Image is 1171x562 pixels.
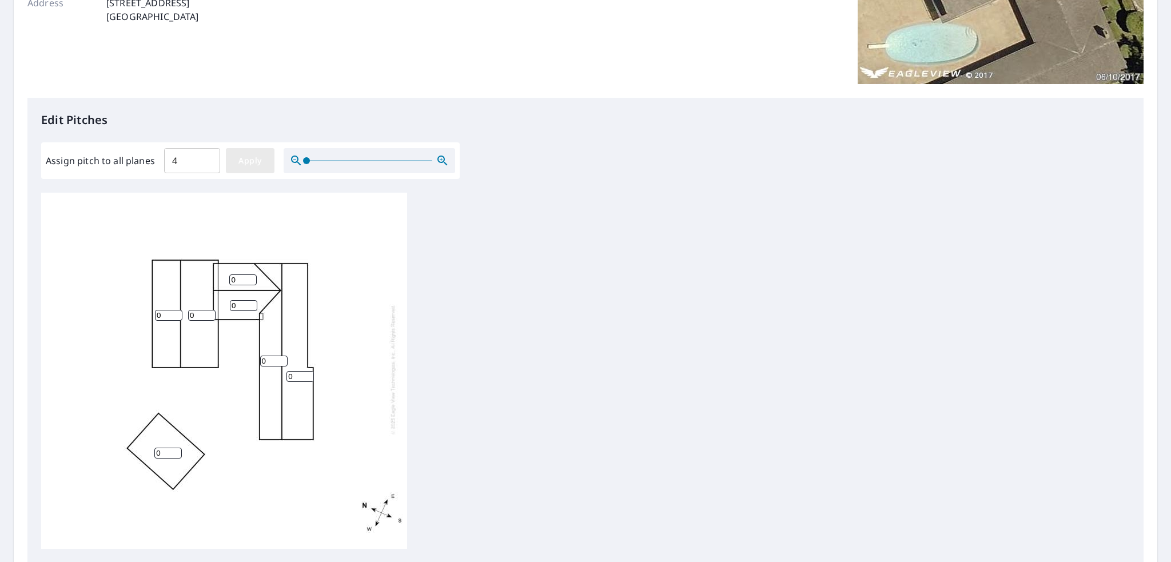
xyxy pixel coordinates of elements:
[226,148,274,173] button: Apply
[46,154,155,168] label: Assign pitch to all planes
[164,145,220,177] input: 00.0
[235,154,265,168] span: Apply
[41,111,1130,129] p: Edit Pitches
